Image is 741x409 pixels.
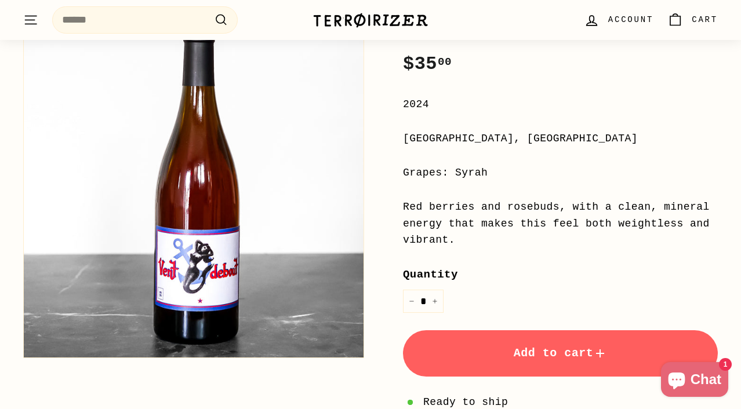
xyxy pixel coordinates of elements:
[403,266,718,283] label: Quantity
[403,330,718,377] button: Add to cart
[608,13,653,26] span: Account
[403,96,718,113] div: 2024
[403,290,420,313] button: Reduce item quantity by one
[403,53,452,75] span: $35
[403,130,718,147] div: [GEOGRAPHIC_DATA], [GEOGRAPHIC_DATA]
[577,3,660,37] a: Account
[426,290,444,313] button: Increase item quantity by one
[438,56,452,68] sup: 00
[658,362,732,400] inbox-online-store-chat: Shopify online store chat
[514,346,608,360] span: Add to cart
[660,3,725,37] a: Cart
[403,165,718,181] div: Grapes: Syrah
[403,199,718,249] div: Red berries and rosebuds, with a clean, mineral energy that makes this feel both weightless and v...
[692,13,718,26] span: Cart
[403,290,444,313] input: quantity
